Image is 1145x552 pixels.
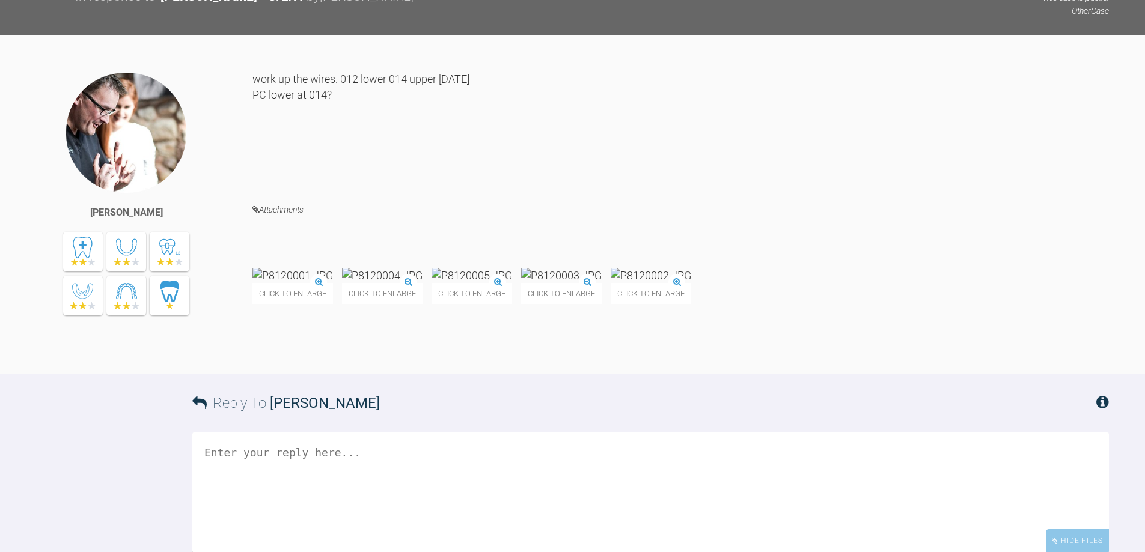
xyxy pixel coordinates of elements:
[521,268,602,283] img: P8120003.JPG
[432,268,512,283] img: P8120005.JPG
[342,268,423,283] img: P8120004.JPG
[432,283,512,304] span: Click to enlarge
[270,395,380,411] span: [PERSON_NAME]
[65,71,188,194] img: Grant McAree
[342,283,423,304] span: Click to enlarge
[252,283,333,304] span: Click to enlarge
[1042,4,1109,17] p: Other Case
[252,268,333,283] img: P8120001.JPG
[611,268,691,283] img: P8120002.JPG
[611,283,691,304] span: Click to enlarge
[192,392,380,414] h3: Reply To
[521,283,602,304] span: Click to enlarge
[252,202,1109,217] h4: Attachments
[252,71,1109,184] div: work up the wires. 012 lower 014 upper [DATE] PC lower at 014?
[90,205,163,220] div: [PERSON_NAME]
